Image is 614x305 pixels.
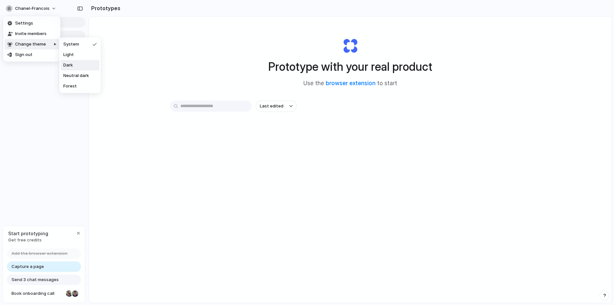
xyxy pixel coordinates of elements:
[63,51,74,58] span: Light
[63,62,73,68] span: Dark
[15,20,33,27] span: Settings
[15,51,32,58] span: Sign out
[63,72,89,79] span: Neutral dark
[15,41,46,48] span: Change theme
[63,41,79,48] span: System
[15,30,47,37] span: Invite members
[63,83,77,89] span: Forest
